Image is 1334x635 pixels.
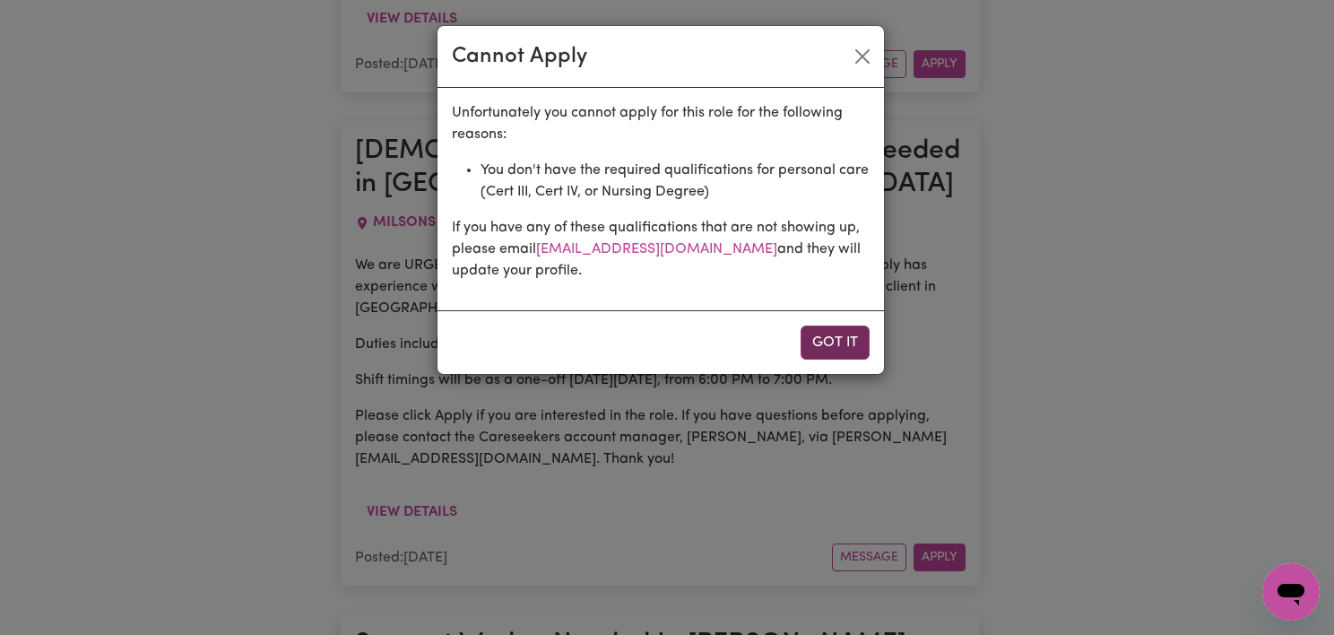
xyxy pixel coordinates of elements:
[481,160,870,203] li: You don't have the required qualifications for personal care (Cert III, Cert IV, or Nursing Degree)
[452,40,587,73] div: Cannot Apply
[848,42,877,71] button: Close
[536,242,777,257] a: [EMAIL_ADDRESS][DOMAIN_NAME]
[452,217,870,282] p: If you have any of these qualifications that are not showing up, please email and they will updat...
[452,102,870,145] p: Unfortunately you cannot apply for this role for the following reasons:
[1262,563,1320,621] iframe: Button to launch messaging window
[801,326,870,360] button: Got it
